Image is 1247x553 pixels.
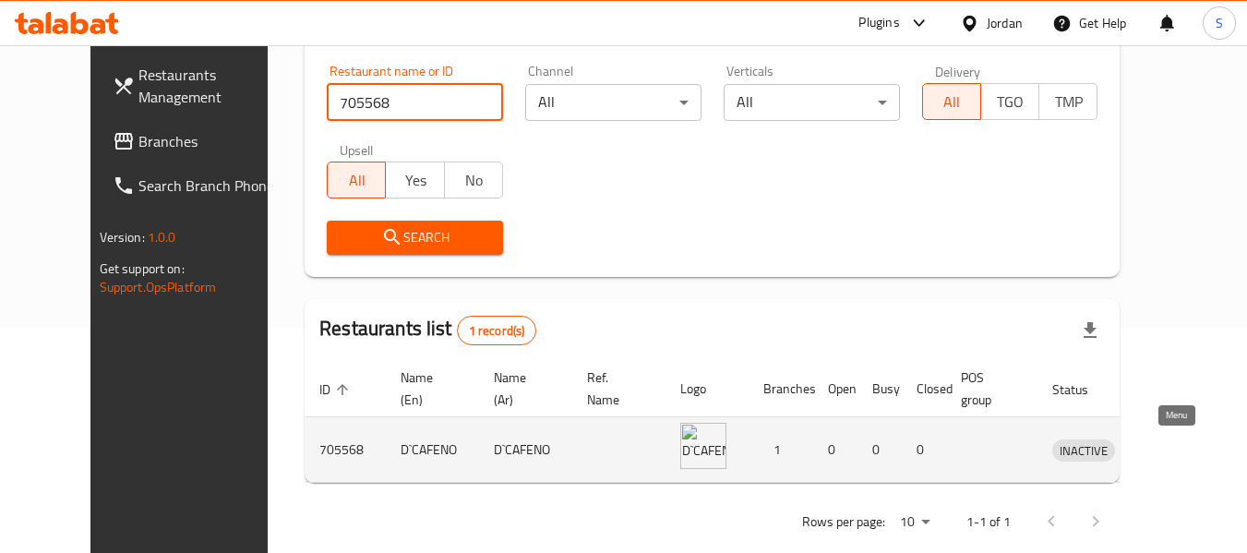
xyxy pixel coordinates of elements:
label: Delivery [935,65,981,78]
span: Name (En) [401,367,457,411]
button: TMP [1038,83,1097,120]
span: Version: [100,225,145,249]
span: Ref. Name [587,367,643,411]
button: All [922,83,981,120]
button: Yes [385,162,444,198]
a: Restaurants Management [98,53,299,119]
span: No [452,167,496,194]
td: 705568 [305,417,386,483]
div: Rows per page: [893,509,937,536]
img: D`CAFENO [680,423,726,469]
span: S [1216,13,1223,33]
input: Search for restaurant name or ID.. [327,84,503,121]
div: Total records count [457,316,537,345]
th: Busy [857,361,902,417]
span: INACTIVE [1052,440,1115,462]
div: Jordan [987,13,1023,33]
span: Restaurants Management [138,64,284,108]
span: Get support on: [100,257,185,281]
a: Search Branch Phone [98,163,299,208]
span: Status [1052,379,1112,401]
span: ID [319,379,354,401]
button: All [327,162,386,198]
span: Search [342,226,488,249]
td: 0 [813,417,857,483]
h2: Restaurants list [319,315,536,345]
td: D`CAFENO [479,417,572,483]
th: Closed [902,361,946,417]
span: TMP [1047,89,1090,115]
td: 0 [902,417,946,483]
span: POS group [961,367,1015,411]
span: Branches [138,130,284,152]
td: 0 [857,417,902,483]
span: TGO [989,89,1032,115]
div: All [525,84,701,121]
p: 1-1 of 1 [966,511,1011,534]
span: All [335,167,378,194]
th: Open [813,361,857,417]
a: Support.OpsPlatform [100,275,217,299]
span: Name (Ar) [494,367,550,411]
button: TGO [980,83,1039,120]
div: Export file [1068,308,1112,353]
span: 1 record(s) [458,322,536,340]
h2: Restaurant search [327,20,1097,48]
button: No [444,162,503,198]
a: Branches [98,119,299,163]
div: All [724,84,900,121]
span: Yes [393,167,437,194]
span: 1.0.0 [148,225,176,249]
th: Branches [749,361,813,417]
span: All [930,89,974,115]
label: Upsell [340,143,374,156]
button: Search [327,221,503,255]
table: enhanced table [305,361,1201,483]
td: 1 [749,417,813,483]
p: Rows per page: [802,511,885,534]
td: D`CAFENO [386,417,479,483]
span: Search Branch Phone [138,174,284,197]
th: Logo [665,361,749,417]
div: Plugins [858,12,899,34]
